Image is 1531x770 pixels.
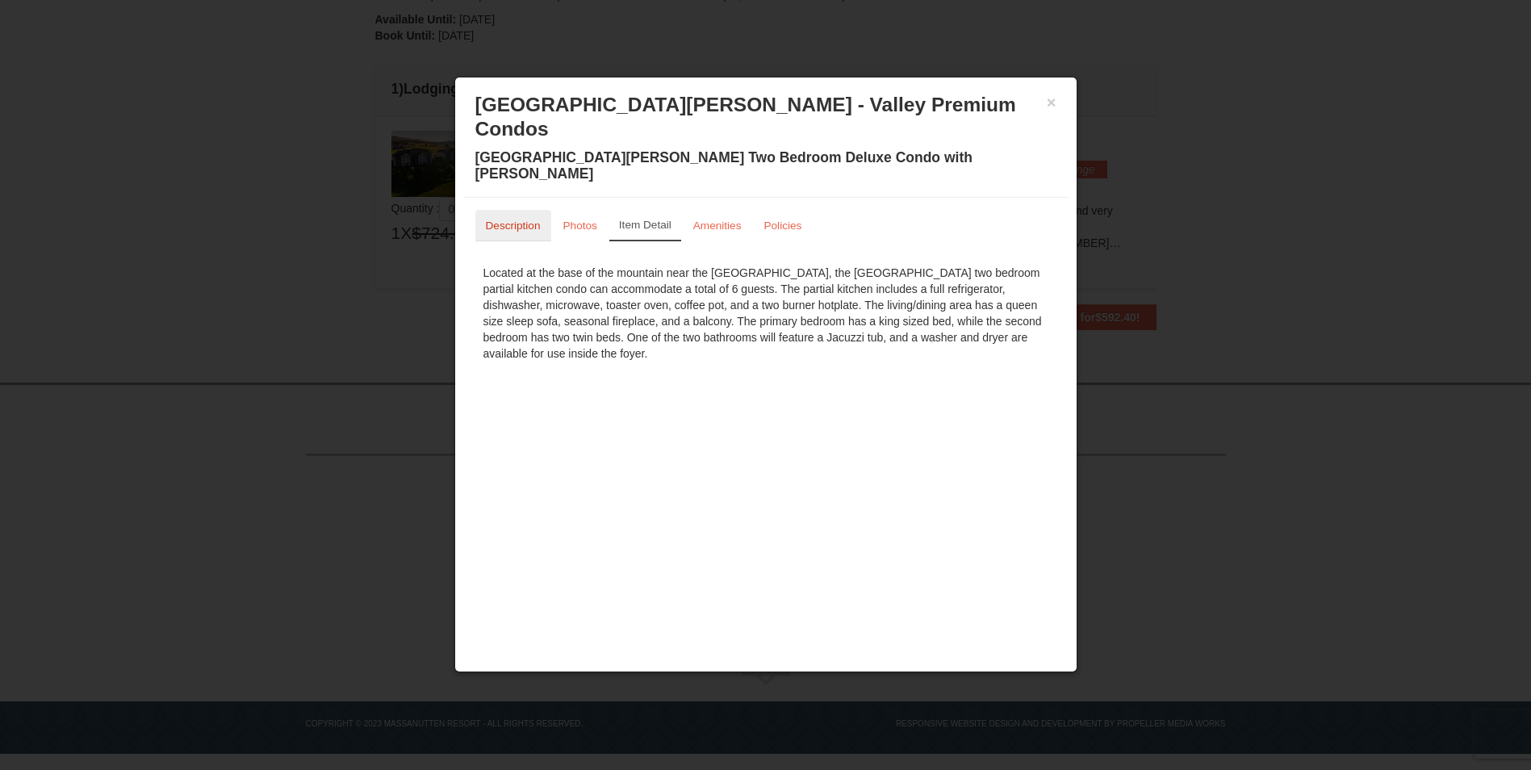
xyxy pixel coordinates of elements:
small: Photos [563,220,597,232]
h4: [GEOGRAPHIC_DATA][PERSON_NAME] Two Bedroom Deluxe Condo with [PERSON_NAME] [475,149,1056,182]
a: Policies [753,210,812,241]
small: Amenities [693,220,742,232]
small: Policies [763,220,801,232]
a: Item Detail [609,210,681,241]
button: × [1047,94,1056,111]
small: Item Detail [619,219,671,231]
small: Description [486,220,541,232]
a: Amenities [683,210,752,241]
a: Description [475,210,551,241]
a: Photos [553,210,608,241]
div: Located at the base of the mountain near the [GEOGRAPHIC_DATA], the [GEOGRAPHIC_DATA] two bedroom... [475,257,1056,370]
h3: [GEOGRAPHIC_DATA][PERSON_NAME] - Valley Premium Condos [475,93,1056,141]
